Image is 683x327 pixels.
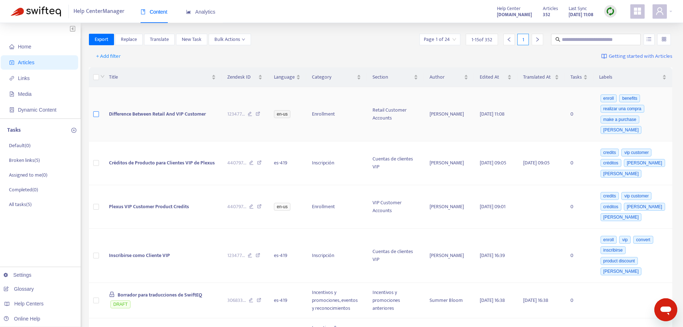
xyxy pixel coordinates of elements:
td: 0 [565,283,593,318]
span: Translated At [523,73,553,81]
th: Zendesk ID [222,67,269,87]
button: Export [89,34,114,45]
span: Content [141,9,167,15]
span: 123477 ... [227,110,245,118]
span: DRAFT [110,300,131,308]
span: product discount [601,257,638,265]
strong: 352 [543,11,550,19]
td: 0 [565,229,593,283]
button: Replace [115,34,143,45]
span: inscribirse [601,246,626,254]
span: [PERSON_NAME] [601,126,642,134]
button: New Task [176,34,207,45]
th: Section [367,67,424,87]
a: Online Help [4,316,40,322]
span: vip customer [621,149,651,157]
span: book [141,9,146,14]
th: Tasks [565,67,593,87]
span: [PERSON_NAME] [601,213,642,221]
p: All tasks ( 5 ) [9,201,32,208]
a: Settings [4,272,32,278]
td: 0 [565,87,593,141]
span: [PERSON_NAME] [601,267,642,275]
span: Author [430,73,463,81]
span: en-us [274,110,290,118]
span: Dynamic Content [18,107,56,113]
th: Title [103,67,221,87]
span: container [9,107,14,112]
span: Bulk Actions [214,36,245,43]
span: Section [373,73,412,81]
span: enroll [601,94,617,102]
span: + Add filter [96,52,121,61]
td: [PERSON_NAME] [424,229,474,283]
th: Labels [593,67,672,87]
p: Completed ( 0 ) [9,186,38,193]
span: Inscribirse como Cliente VIP [109,251,170,260]
th: Edited At [474,67,517,87]
span: [DATE] 16:38 [480,296,505,304]
th: Language [268,67,306,87]
span: user [655,7,664,15]
span: [PERSON_NAME] [601,170,642,178]
span: Category [312,73,355,81]
td: Enrollment [306,185,366,229]
span: créditos [601,159,621,167]
span: Difference Between Retail And VIP Customer [109,110,206,118]
td: Incentivos y promociones anteriores [367,283,424,318]
p: Broken links ( 5 ) [9,157,40,164]
span: [DATE] 09:01 [480,202,506,211]
span: benefits [619,94,640,102]
span: Tasks [570,73,582,81]
td: Retail Customer Accounts [367,87,424,141]
span: Articles [543,5,558,13]
span: [DATE] 09:05 [480,159,506,167]
span: [PERSON_NAME] [624,159,665,167]
span: vip [619,236,630,244]
button: Bulk Actionsdown [209,34,251,45]
span: Help Centers [14,301,44,307]
span: enroll [601,236,617,244]
span: Help Center Manager [73,5,124,18]
span: en-us [274,203,290,211]
span: appstore [633,7,642,15]
div: 1 [517,34,529,45]
span: Articles [18,60,34,65]
span: Plexus VIP Customer Product Credits [109,202,189,211]
span: créditos [601,203,621,211]
button: unordered-list [644,34,655,45]
td: Summer Bloom [424,283,474,318]
p: Tasks [7,126,21,135]
span: 306833 ... [227,296,246,304]
td: es-419 [268,141,306,185]
strong: [DOMAIN_NAME] [497,11,532,19]
td: 0 [565,141,593,185]
td: [PERSON_NAME] [424,185,474,229]
span: unordered-list [646,37,651,42]
span: Links [18,75,30,81]
span: Labels [599,73,661,81]
a: Glossary [4,286,34,292]
span: right [535,37,540,42]
span: Language [274,73,295,81]
span: Analytics [186,9,215,15]
span: Borrador para traducciones de SwiftEQ [118,291,202,299]
span: Getting started with Articles [609,52,672,61]
td: Inscripción [306,141,366,185]
span: convert [633,236,653,244]
span: down [242,38,245,41]
td: Enrollment [306,87,366,141]
span: down [100,74,105,79]
span: 440797 ... [227,159,246,167]
span: Last Sync [569,5,587,13]
img: image-link [601,53,607,59]
th: Author [424,67,474,87]
a: [DOMAIN_NAME] [497,10,532,19]
a: Getting started with Articles [601,51,672,62]
img: sync.dc5367851b00ba804db3.png [606,7,615,16]
td: Cuentas de clientes VIP [367,141,424,185]
span: make a purchase [601,116,639,123]
span: account-book [9,60,14,65]
td: VIP Customer Accounts [367,185,424,229]
span: 123477 ... [227,252,245,260]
